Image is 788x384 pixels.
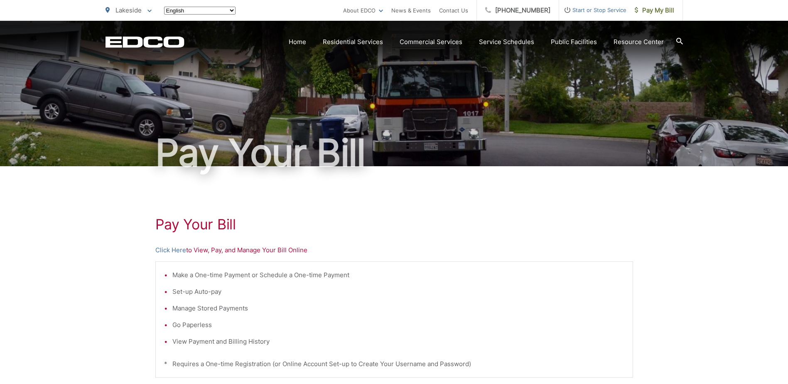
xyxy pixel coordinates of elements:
[323,37,383,47] a: Residential Services
[172,303,624,313] li: Manage Stored Payments
[439,5,468,15] a: Contact Us
[479,37,534,47] a: Service Schedules
[551,37,597,47] a: Public Facilities
[155,245,186,255] a: Click Here
[164,359,624,369] p: * Requires a One-time Registration (or Online Account Set-up to Create Your Username and Password)
[106,36,184,48] a: EDCD logo. Return to the homepage.
[172,337,624,347] li: View Payment and Billing History
[155,216,633,233] h1: Pay Your Bill
[289,37,306,47] a: Home
[400,37,462,47] a: Commercial Services
[172,270,624,280] li: Make a One-time Payment or Schedule a One-time Payment
[343,5,383,15] a: About EDCO
[614,37,664,47] a: Resource Center
[172,287,624,297] li: Set-up Auto-pay
[106,132,683,174] h1: Pay Your Bill
[155,245,633,255] p: to View, Pay, and Manage Your Bill Online
[635,5,674,15] span: Pay My Bill
[164,7,236,15] select: Select a language
[115,6,142,14] span: Lakeside
[172,320,624,330] li: Go Paperless
[391,5,431,15] a: News & Events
